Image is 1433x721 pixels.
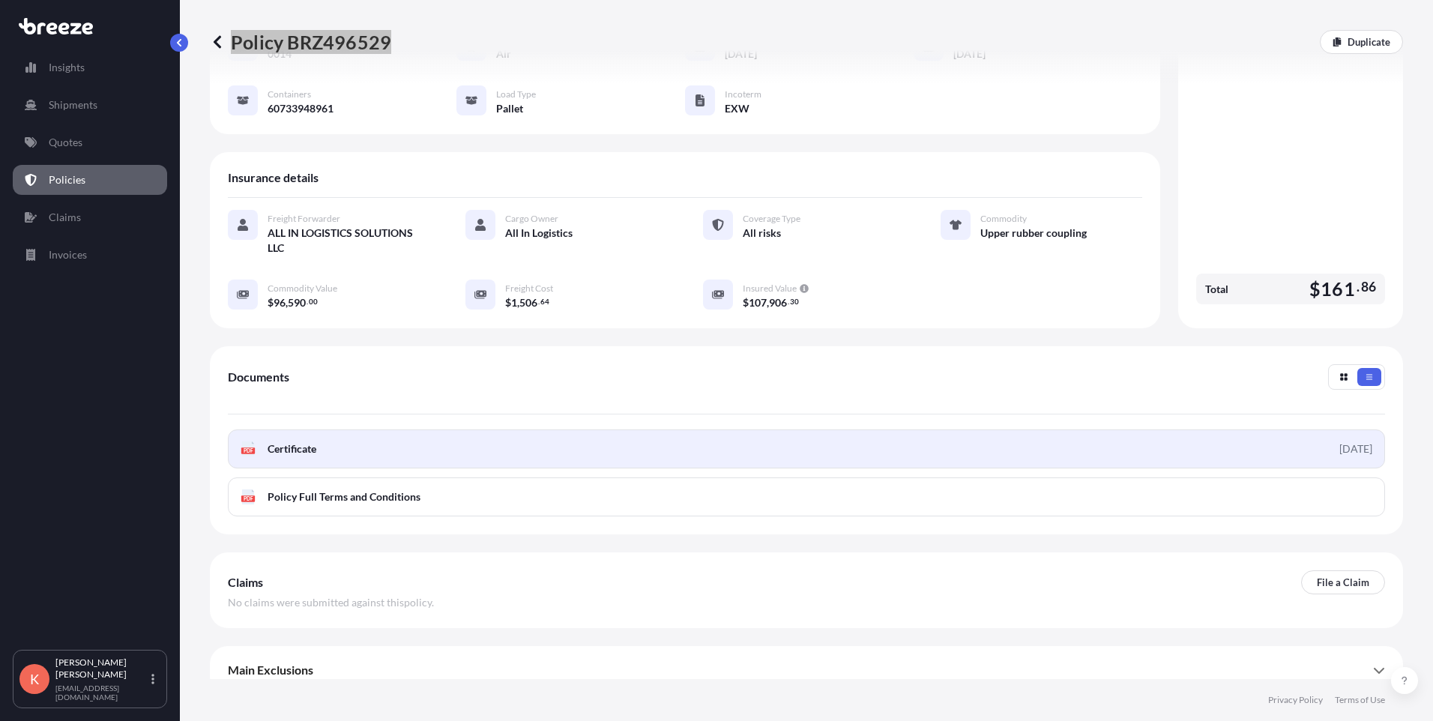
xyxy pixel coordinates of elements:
[228,652,1385,688] div: Main Exclusions
[980,213,1027,225] span: Commodity
[13,127,167,157] a: Quotes
[511,298,517,308] span: 1
[274,298,286,308] span: 96
[769,298,787,308] span: 906
[30,672,39,687] span: K
[13,202,167,232] a: Claims
[1339,441,1372,456] div: [DATE]
[286,298,288,308] span: ,
[309,299,318,304] span: 00
[268,298,274,308] span: $
[210,30,391,54] p: Policy BRZ496529
[743,283,797,295] span: Insured Value
[268,88,311,100] span: Containers
[228,170,319,185] span: Insurance details
[1321,280,1355,298] span: 161
[505,213,558,225] span: Cargo Owner
[228,575,263,590] span: Claims
[1335,694,1385,706] a: Terms of Use
[540,299,549,304] span: 64
[307,299,308,304] span: .
[505,298,511,308] span: $
[725,88,761,100] span: Incoterm
[1301,570,1385,594] a: File a Claim
[980,226,1087,241] span: Upper rubber coupling
[268,441,316,456] span: Certificate
[505,283,553,295] span: Freight Cost
[1361,283,1376,292] span: 86
[49,60,85,75] p: Insights
[228,595,434,610] span: No claims were submitted against this policy .
[13,52,167,82] a: Insights
[13,240,167,270] a: Invoices
[790,299,799,304] span: 30
[268,283,337,295] span: Commodity Value
[268,101,334,116] span: 60733948961
[743,298,749,308] span: $
[268,226,429,256] span: ALL IN LOGISTICS SOLUTIONS LLC
[496,88,536,100] span: Load Type
[228,429,1385,468] a: PDFCertificate[DATE]
[49,97,97,112] p: Shipments
[767,298,769,308] span: ,
[1205,282,1228,297] span: Total
[749,298,767,308] span: 107
[49,247,87,262] p: Invoices
[49,210,81,225] p: Claims
[49,172,85,187] p: Policies
[55,684,148,702] p: [EMAIL_ADDRESS][DOMAIN_NAME]
[1348,34,1390,49] p: Duplicate
[496,101,523,116] span: Pallet
[244,496,253,501] text: PDF
[13,165,167,195] a: Policies
[538,299,540,304] span: .
[244,448,253,453] text: PDF
[228,369,289,384] span: Documents
[288,298,306,308] span: 590
[519,298,537,308] span: 506
[1320,30,1403,54] a: Duplicate
[268,213,340,225] span: Freight Forwarder
[228,663,313,678] span: Main Exclusions
[743,226,781,241] span: All risks
[49,135,82,150] p: Quotes
[55,657,148,681] p: [PERSON_NAME] [PERSON_NAME]
[1268,694,1323,706] a: Privacy Policy
[517,298,519,308] span: ,
[788,299,789,304] span: .
[1309,280,1321,298] span: $
[505,226,573,241] span: All In Logistics
[1317,575,1369,590] p: File a Claim
[743,213,800,225] span: Coverage Type
[268,489,420,504] span: Policy Full Terms and Conditions
[228,477,1385,516] a: PDFPolicy Full Terms and Conditions
[1357,283,1360,292] span: .
[13,90,167,120] a: Shipments
[725,101,749,116] span: EXW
